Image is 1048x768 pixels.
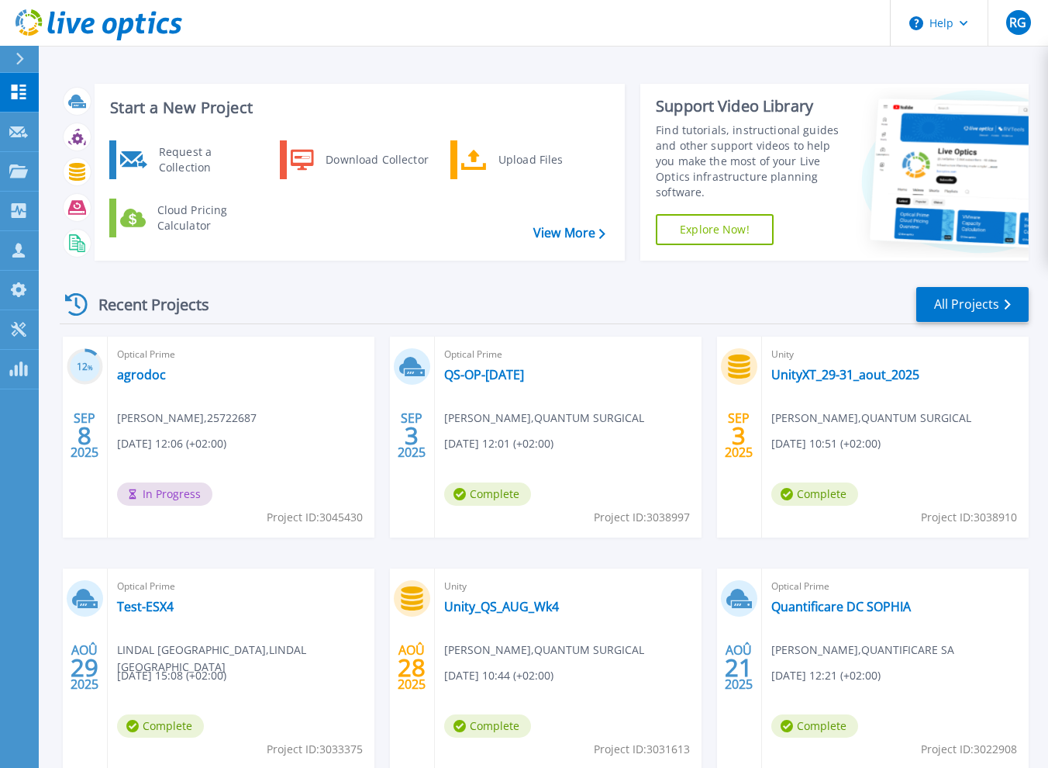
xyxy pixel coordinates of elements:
[444,578,692,595] span: Unity
[397,407,426,464] div: SEP 2025
[88,363,93,372] span: %
[117,714,204,738] span: Complete
[921,509,1017,526] span: Project ID: 3038910
[117,667,226,684] span: [DATE] 15:08 (+02:00)
[771,483,858,506] span: Complete
[444,599,559,614] a: Unity_QS_AUG_Wk4
[405,429,419,442] span: 3
[444,346,692,363] span: Optical Prime
[397,639,426,696] div: AOÛ 2025
[444,667,553,684] span: [DATE] 10:44 (+02:00)
[117,578,365,595] span: Optical Prime
[771,714,858,738] span: Complete
[280,140,439,179] a: Download Collector
[921,741,1017,758] span: Project ID: 3022908
[771,578,1019,595] span: Optical Prime
[117,367,166,382] a: agrodoc
[725,661,753,674] span: 21
[771,346,1019,363] span: Unity
[594,741,690,758] span: Project ID: 3031613
[771,367,919,382] a: UnityXT_29-31_aout_2025
[444,410,644,427] span: [PERSON_NAME] , QUANTUM SURGICAL
[117,599,174,614] a: Test-ESX4
[70,639,99,696] div: AOÛ 2025
[444,435,553,452] span: [DATE] 12:01 (+02:00)
[117,483,212,506] span: In Progress
[71,661,98,674] span: 29
[594,509,690,526] span: Project ID: 3038997
[771,435,881,452] span: [DATE] 10:51 (+02:00)
[724,407,753,464] div: SEP 2025
[1009,16,1026,29] span: RG
[656,123,849,200] div: Find tutorials, instructional guides and other support videos to help you make the most of your L...
[444,642,644,659] span: [PERSON_NAME] , QUANTUM SURGICAL
[398,661,426,674] span: 28
[732,429,746,442] span: 3
[444,483,531,506] span: Complete
[78,429,91,442] span: 8
[110,99,605,116] h3: Start a New Project
[151,144,264,175] div: Request a Collection
[117,435,226,452] span: [DATE] 12:06 (+02:00)
[70,407,99,464] div: SEP 2025
[117,346,365,363] span: Optical Prime
[267,509,363,526] span: Project ID: 3045430
[117,642,374,676] span: LINDAL [GEOGRAPHIC_DATA] , LINDAL [GEOGRAPHIC_DATA]
[916,287,1029,322] a: All Projects
[150,202,264,234] div: Cloud Pricing Calculator
[656,96,849,116] div: Support Video Library
[109,199,268,237] a: Cloud Pricing Calculator
[450,140,609,179] a: Upload Files
[771,599,911,614] a: Quantificare DC SOPHIA
[771,642,954,659] span: [PERSON_NAME] , QUANTIFICARE SA
[117,410,257,427] span: [PERSON_NAME] , 25722687
[318,144,435,175] div: Download Collector
[724,639,753,696] div: AOÛ 2025
[771,410,971,427] span: [PERSON_NAME] , QUANTUM SURGICAL
[109,140,268,179] a: Request a Collection
[67,358,103,376] h3: 12
[444,367,524,382] a: QS-OP-[DATE]
[444,714,531,738] span: Complete
[533,226,605,240] a: View More
[771,667,881,684] span: [DATE] 12:21 (+02:00)
[267,741,363,758] span: Project ID: 3033375
[656,214,774,245] a: Explore Now!
[491,144,605,175] div: Upload Files
[60,285,230,323] div: Recent Projects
